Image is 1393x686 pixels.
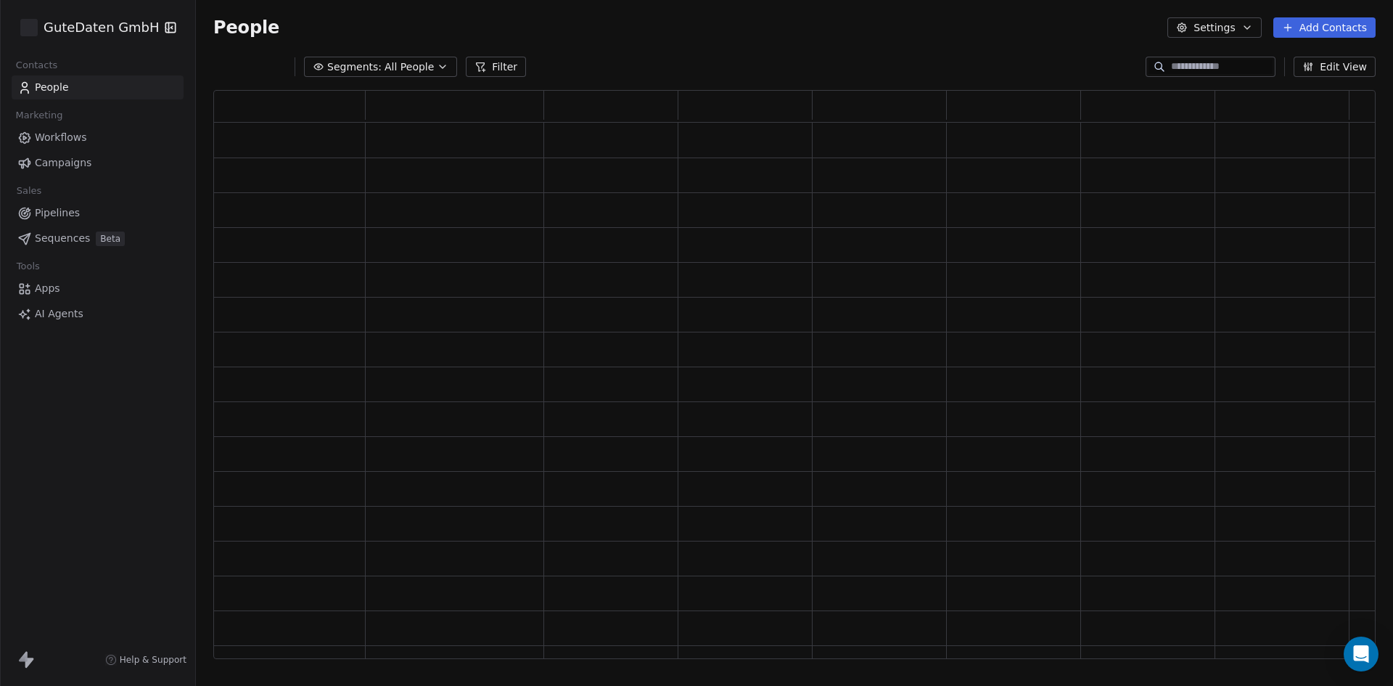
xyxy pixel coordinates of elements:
span: People [35,80,69,95]
a: Campaigns [12,151,184,175]
a: AI Agents [12,302,184,326]
a: Pipelines [12,201,184,225]
button: Settings [1167,17,1261,38]
a: SequencesBeta [12,226,184,250]
span: Pipelines [35,205,80,221]
a: Workflows [12,126,184,150]
span: Contacts [9,54,64,76]
button: Edit View [1294,57,1376,77]
a: Apps [12,277,184,301]
span: Beta [96,232,125,246]
span: People [213,17,279,38]
span: Workflows [35,130,87,145]
div: Open Intercom Messenger [1344,637,1378,671]
span: Campaigns [35,155,91,171]
span: Sequences [35,231,90,246]
span: Tools [10,256,46,277]
span: AI Agents [35,306,83,322]
span: Help & Support [120,654,186,666]
span: Marketing [9,105,69,126]
a: People [12,75,184,99]
span: GuteDaten GmbH [44,18,159,37]
span: Sales [10,180,48,202]
span: Segments: [327,60,382,75]
span: All People [385,60,434,75]
button: Filter [466,57,526,77]
button: GuteDaten GmbH [17,15,155,40]
span: Apps [35,281,60,296]
button: Add Contacts [1273,17,1376,38]
a: Help & Support [105,654,186,666]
